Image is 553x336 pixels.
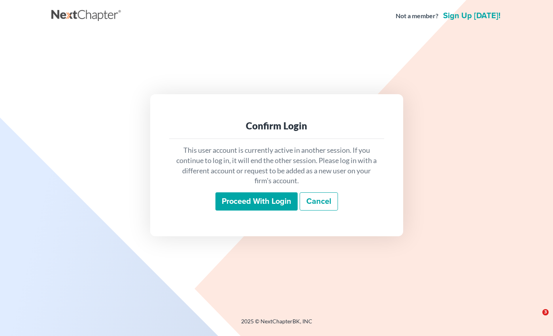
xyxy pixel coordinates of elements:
[176,145,378,186] p: This user account is currently active in another session. If you continue to log in, it will end ...
[526,309,545,328] iframe: Intercom live chat
[396,11,438,21] strong: Not a member?
[442,12,502,20] a: Sign up [DATE]!
[215,192,298,211] input: Proceed with login
[51,317,502,332] div: 2025 © NextChapterBK, INC
[176,120,378,132] div: Confirm Login
[300,192,338,211] a: Cancel
[542,309,549,315] span: 3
